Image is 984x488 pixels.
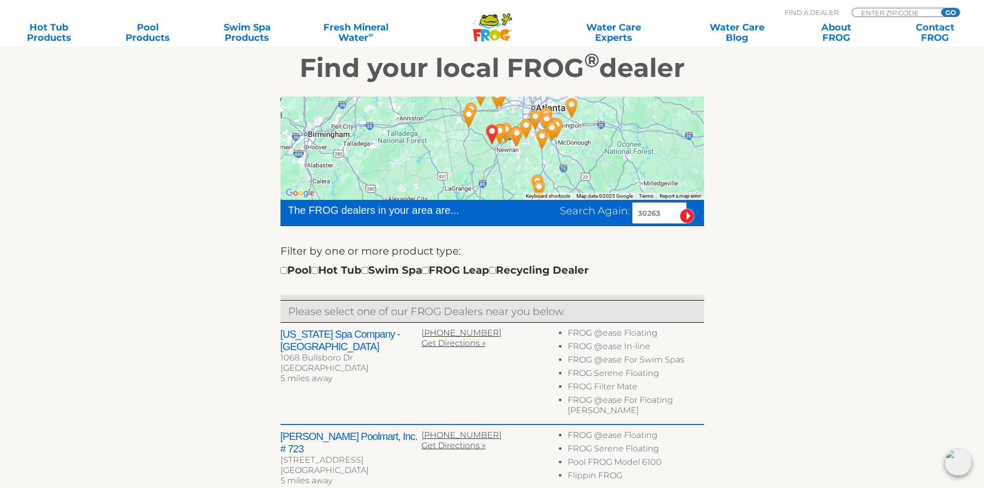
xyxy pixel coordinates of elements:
button: Keyboard shortcuts [526,193,570,200]
a: ContactFROG [897,22,974,43]
div: Home & Recreation - 37 miles away. [540,117,564,145]
h2: Find your local FROG dealer [175,53,810,84]
div: Leslie's Poolmart, Inc. # 316 - 38 miles away. [543,114,567,142]
div: Brown's Pools & Spas - Douglasville - 22 miles away. [486,85,509,113]
a: Get Directions » [421,338,486,348]
div: Brown's Pools & Spas - Carrollton - 19 miles away. [459,99,483,127]
div: Leslie's Poolmart, Inc. # 620 - 15 miles away. [505,122,529,150]
a: Report a map error [660,193,701,199]
a: Fresh MineralWater∞ [307,22,404,43]
div: Georgia Pool Supply - 34 miles away. [535,108,559,136]
li: FROG Filter Mate [568,382,704,395]
div: 1068 Bullsboro Dr [280,353,421,363]
a: Get Directions » [421,440,486,450]
div: [GEOGRAPHIC_DATA] [280,363,421,373]
div: Terrell's Pools & Spas, LLC - 31 miles away. [530,125,554,153]
li: FROG Serene Floating [568,368,704,382]
a: Water CareExperts [551,22,676,43]
p: Please select one of our FROG Dealers near you below. [288,303,696,320]
input: Submit [680,209,695,224]
h2: [US_STATE] Spa Company - [GEOGRAPHIC_DATA] [280,328,421,353]
div: Rivers Pools - Carrollton - 18 miles away. [457,104,481,132]
div: Leslie's Poolmart, Inc. # 320 - 21 miles away. [514,115,538,143]
a: AboutFROG [798,22,874,43]
img: Google [283,186,317,200]
input: GO [941,8,960,17]
div: Brown's Pools & Spas - Newnan - 9 miles away. [494,119,518,147]
li: Flippin FROG [568,470,704,484]
div: Leslie's Poolmart Inc # 318 - 28 miles away. [524,106,548,134]
h2: [PERSON_NAME] Poolmart, Inc. # 723 [280,430,421,455]
li: FROG Serene Floating [568,444,704,457]
div: Leslie's Poolmart, Inc. # 762 - 51 miles away. [560,94,584,122]
label: Filter by one or more product type: [280,243,461,259]
div: Leslie's Poolmart, Inc. # 808 - 23 miles away. [489,83,513,111]
div: Pool Hot Tub Swim Spa FROG Leap Recycling Dealer [280,262,589,278]
a: Swim SpaProducts [209,22,286,43]
a: Hot TubProducts [10,22,87,43]
span: 5 miles away [280,476,332,485]
a: Terms [639,193,653,199]
div: Hampton Pools, Supplies and Service, Inc. - 40 miles away. [545,114,569,142]
li: FROG @ease Floating [568,328,704,341]
sup: ® [584,49,599,72]
li: FROG @ease Floating [568,430,704,444]
input: Zip Code Form [860,8,930,17]
a: [PHONE_NUMBER] [421,430,502,440]
div: Georgia Spa Company - Newnan - 5 miles away. [488,120,512,148]
li: FROG @ease For Swim Spas [568,355,704,368]
span: 5 miles away [280,373,332,383]
a: PoolProducts [110,22,186,43]
div: NEWNAN, GA 30263 [480,120,504,148]
div: The FROG dealers in your area are... [288,202,496,218]
li: Pool FROG Model 6100 [568,457,704,470]
a: [PHONE_NUMBER] [421,328,502,338]
p: Find A Dealer [785,8,838,17]
div: Leslie's Poolmart Inc # 317 - 35 miles away. [535,103,558,131]
div: Rainbow Pools & Spas - 45 miles away. [527,176,551,204]
a: Open this area in Google Maps (opens a new window) [283,186,317,200]
sup: ∞ [368,30,373,39]
div: [STREET_ADDRESS] [280,455,421,465]
div: Canady Pools - 41 miles away. [526,170,550,198]
a: Water CareBlog [698,22,775,43]
div: Leslie's Poolmart, Inc. # 723 - 5 miles away. [488,120,512,148]
li: FROG @ease For Floating [PERSON_NAME] [568,395,704,419]
div: [GEOGRAPHIC_DATA] [280,465,421,476]
img: openIcon [945,449,972,476]
span: Map data ©2025 Google [576,193,633,199]
span: Search Again: [560,204,630,217]
li: FROG @ease In-line [568,341,704,355]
